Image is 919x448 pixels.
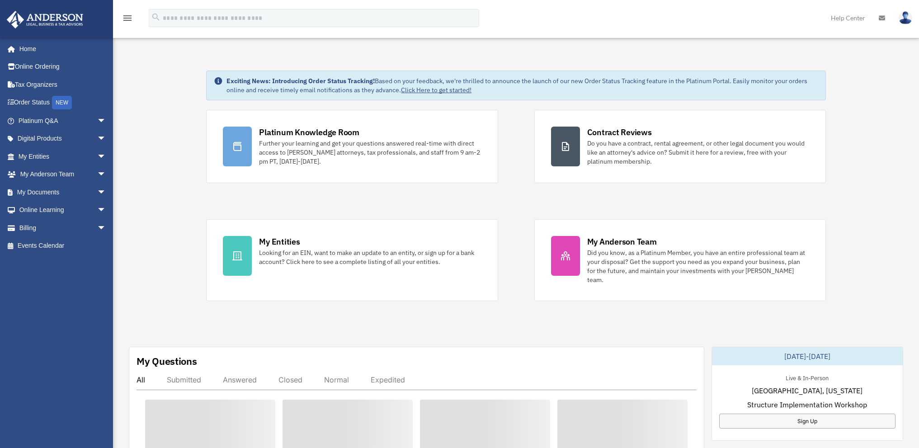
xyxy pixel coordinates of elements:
[97,112,115,130] span: arrow_drop_down
[97,165,115,184] span: arrow_drop_down
[6,94,120,112] a: Order StatusNEW
[122,13,133,24] i: menu
[401,86,471,94] a: Click Here to get started!
[259,127,359,138] div: Platinum Knowledge Room
[122,16,133,24] a: menu
[371,375,405,384] div: Expedited
[4,11,86,28] img: Anderson Advisors Platinum Portal
[6,183,120,201] a: My Documentsarrow_drop_down
[97,183,115,202] span: arrow_drop_down
[6,201,120,219] a: Online Learningarrow_drop_down
[6,40,115,58] a: Home
[747,399,867,410] span: Structure Implementation Workshop
[226,77,375,85] strong: Exciting News: Introducing Order Status Tracking!
[97,130,115,148] span: arrow_drop_down
[6,130,120,148] a: Digital Productsarrow_drop_down
[151,12,161,22] i: search
[259,236,300,247] div: My Entities
[259,248,481,266] div: Looking for an EIN, want to make an update to an entity, or sign up for a bank account? Click her...
[324,375,349,384] div: Normal
[6,165,120,184] a: My Anderson Teamarrow_drop_down
[587,236,657,247] div: My Anderson Team
[278,375,302,384] div: Closed
[97,201,115,220] span: arrow_drop_down
[259,139,481,166] div: Further your learning and get your questions answered real-time with direct access to [PERSON_NAM...
[6,147,120,165] a: My Entitiesarrow_drop_down
[778,373,836,382] div: Live & In-Person
[587,139,809,166] div: Do you have a contract, rental agreement, or other legal document you would like an attorney's ad...
[6,75,120,94] a: Tax Organizers
[752,385,862,396] span: [GEOGRAPHIC_DATA], [US_STATE]
[587,127,652,138] div: Contract Reviews
[52,96,72,109] div: NEW
[587,248,809,284] div: Did you know, as a Platinum Member, you have an entire professional team at your disposal? Get th...
[534,110,826,183] a: Contract Reviews Do you have a contract, rental agreement, or other legal document you would like...
[534,219,826,301] a: My Anderson Team Did you know, as a Platinum Member, you have an entire professional team at your...
[97,219,115,237] span: arrow_drop_down
[712,347,903,365] div: [DATE]-[DATE]
[97,147,115,166] span: arrow_drop_down
[206,219,498,301] a: My Entities Looking for an EIN, want to make an update to an entity, or sign up for a bank accoun...
[6,237,120,255] a: Events Calendar
[167,375,201,384] div: Submitted
[719,414,895,429] a: Sign Up
[137,354,197,368] div: My Questions
[899,11,912,24] img: User Pic
[6,112,120,130] a: Platinum Q&Aarrow_drop_down
[206,110,498,183] a: Platinum Knowledge Room Further your learning and get your questions answered real-time with dire...
[223,375,257,384] div: Answered
[137,375,145,384] div: All
[6,58,120,76] a: Online Ordering
[6,219,120,237] a: Billingarrow_drop_down
[226,76,818,94] div: Based on your feedback, we're thrilled to announce the launch of our new Order Status Tracking fe...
